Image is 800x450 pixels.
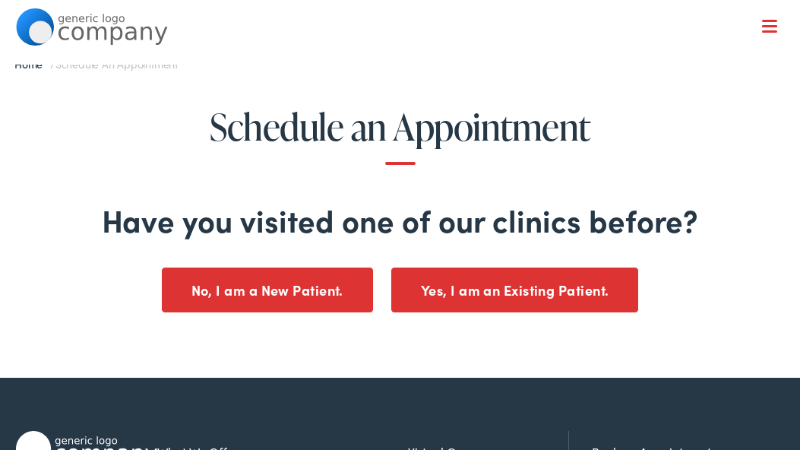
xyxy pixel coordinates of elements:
button: Yes, I am an Existing Patient. [391,268,639,312]
h1: Schedule an Appointment [32,106,768,166]
button: No, I am a New Patient. [162,268,373,312]
a: What We Offer [27,61,784,108]
h2: Have you visited one of our clinics before? [32,201,768,238]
